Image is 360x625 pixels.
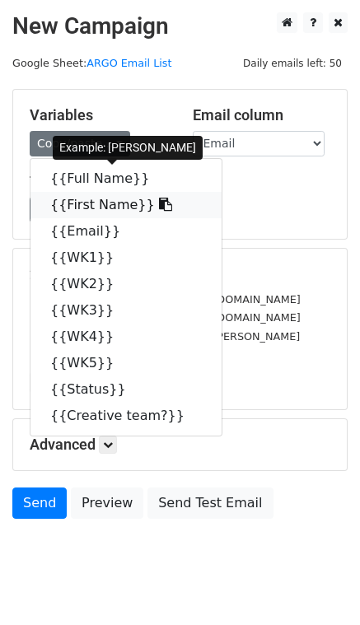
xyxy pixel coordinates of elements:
a: {{WK3}} [30,297,222,324]
a: {{First Name}} [30,192,222,218]
h2: New Campaign [12,12,348,40]
a: Send [12,487,67,519]
a: ARGO Email List [86,57,171,69]
iframe: Chat Widget [278,546,360,625]
h5: Variables [30,106,168,124]
small: [EMAIL_ADDRESS][PERSON_NAME][DOMAIN_NAME] [30,293,301,306]
a: {{WK1}} [30,245,222,271]
span: Daily emails left: 50 [237,54,348,72]
a: {{Email}} [30,218,222,245]
a: {{WK2}} [30,271,222,297]
a: Copy/paste... [30,131,130,156]
a: {{Full Name}} [30,166,222,192]
small: [EMAIL_ADDRESS][PERSON_NAME][DOMAIN_NAME] [30,311,301,324]
a: {{WK5}} [30,350,222,376]
h5: Email column [193,106,331,124]
a: Preview [71,487,143,519]
div: Example: [PERSON_NAME] [53,136,203,160]
a: {{WK4}} [30,324,222,350]
a: {{Creative team?}} [30,403,222,429]
a: Daily emails left: 50 [237,57,348,69]
h5: Advanced [30,436,330,454]
small: Google Sheet: [12,57,171,69]
a: {{Status}} [30,376,222,403]
a: Send Test Email [147,487,273,519]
